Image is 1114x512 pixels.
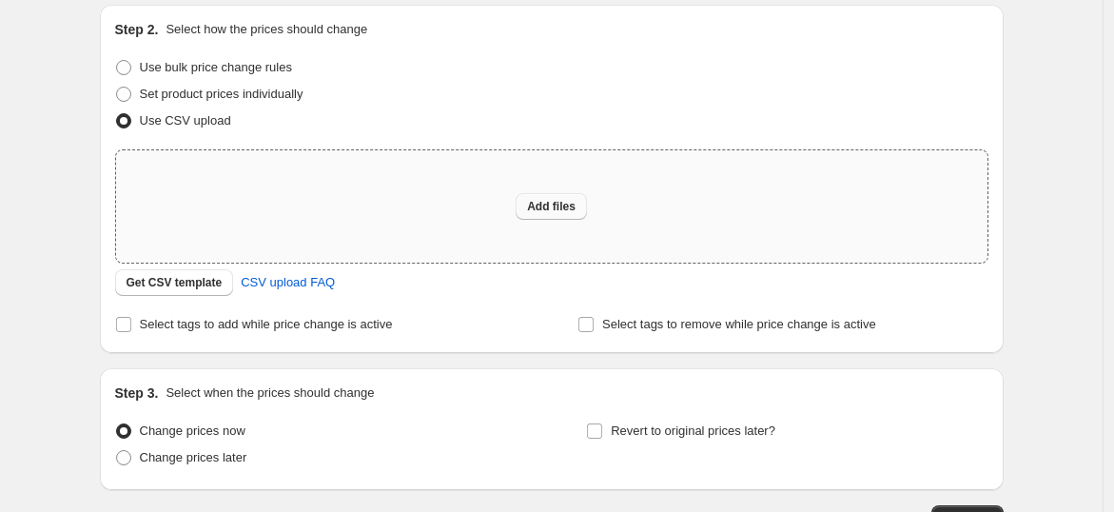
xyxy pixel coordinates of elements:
span: Use CSV upload [140,113,231,128]
span: Select tags to add while price change is active [140,317,393,331]
p: Select when the prices should change [166,384,374,403]
span: Add files [527,199,576,214]
a: CSV upload FAQ [229,267,346,298]
span: Change prices later [140,450,247,464]
span: Set product prices individually [140,87,303,101]
button: Add files [516,193,587,220]
span: CSV upload FAQ [241,273,335,292]
h2: Step 3. [115,384,159,403]
span: Use bulk price change rules [140,60,292,74]
span: Get CSV template [127,275,223,290]
span: Change prices now [140,423,245,438]
span: Select tags to remove while price change is active [602,317,876,331]
button: Get CSV template [115,269,234,296]
h2: Step 2. [115,20,159,39]
p: Select how the prices should change [166,20,367,39]
span: Revert to original prices later? [611,423,775,438]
